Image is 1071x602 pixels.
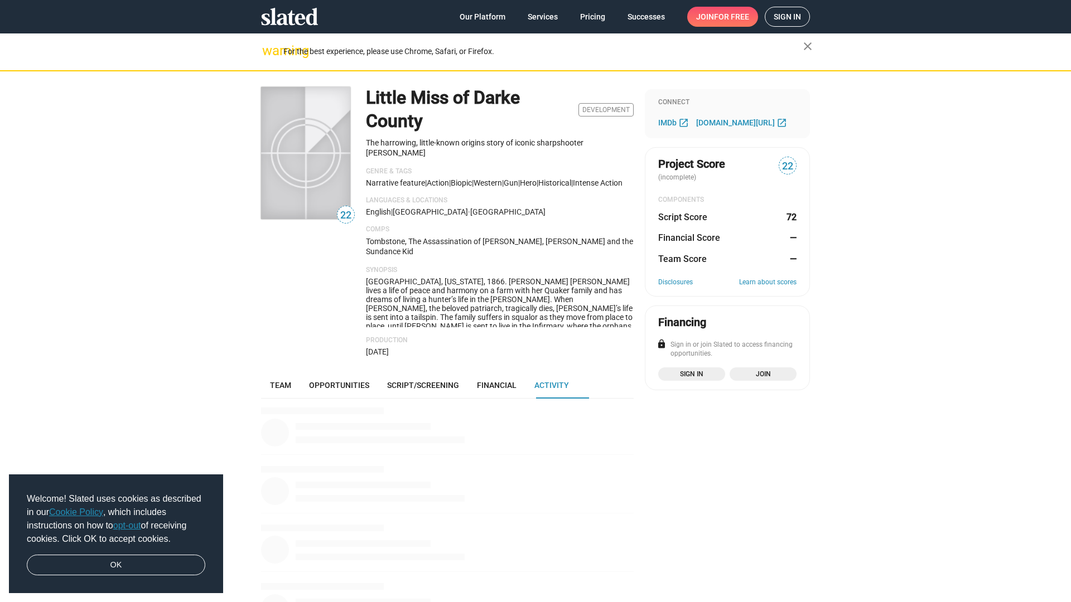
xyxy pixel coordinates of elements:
[391,207,393,216] span: |
[366,266,634,275] p: Synopsis
[366,236,634,257] p: Tombstone, The Assassination of [PERSON_NAME], [PERSON_NAME] and the Sundance Kid
[300,372,378,399] a: Opportunities
[366,347,389,356] span: [DATE]
[658,315,706,330] div: Financing
[518,178,520,187] span: |
[337,208,354,223] span: 22
[451,7,514,27] a: Our Platform
[786,253,797,265] dd: —
[27,492,205,546] span: Welcome! Slated uses cookies as described in our , which includes instructions on how to of recei...
[658,118,677,127] span: IMDb
[580,7,605,27] span: Pricing
[366,336,634,345] p: Production
[571,7,614,27] a: Pricing
[283,44,803,59] div: For the best experience, please use Chrome, Safari, or Firefox.
[504,178,518,187] span: gun
[366,225,634,234] p: Comps
[628,7,665,27] span: Successes
[528,7,558,27] span: Services
[393,207,468,216] span: [GEOGRAPHIC_DATA]
[366,196,634,205] p: Languages & Locations
[309,381,369,390] span: Opportunities
[261,372,300,399] a: Team
[366,178,425,187] span: Narrative feature
[619,7,674,27] a: Successes
[714,7,749,27] span: for free
[477,381,517,390] span: Financial
[658,98,797,107] div: Connect
[665,368,718,380] span: Sign in
[427,178,449,187] span: Action
[573,178,623,187] span: intense action
[779,159,796,174] span: 22
[658,232,720,244] dt: Financial Score
[765,7,810,27] a: Sign in
[658,253,707,265] dt: Team Score
[687,7,758,27] a: Joinfor free
[696,118,775,127] span: [DOMAIN_NAME][URL]
[538,178,571,187] span: historical
[578,103,634,116] span: Development
[472,178,474,187] span: |
[474,178,502,187] span: Western
[537,178,538,187] span: |
[366,86,574,133] h1: Little Miss of Darke County
[658,278,693,287] a: Disclosures
[658,157,725,172] span: Project Score
[736,368,790,380] span: Join
[658,173,698,181] span: (incomplete)
[425,178,427,187] span: |
[113,521,141,530] a: opt-out
[366,207,391,216] span: English
[27,555,205,576] a: dismiss cookie message
[658,367,725,381] a: Sign in
[468,207,470,216] span: ·
[801,40,814,53] mat-icon: close
[786,232,797,244] dd: —
[460,7,505,27] span: Our Platform
[696,7,749,27] span: Join
[525,372,578,399] a: Activity
[270,381,291,390] span: Team
[502,178,504,187] span: |
[378,372,468,399] a: Script/Screening
[786,211,797,223] dd: 72
[262,44,276,57] mat-icon: warning
[658,116,692,129] a: IMDb
[519,7,567,27] a: Services
[366,138,634,158] p: The harrowing, little-known origins story of iconic sharpshooter [PERSON_NAME]
[730,367,797,381] a: Join
[696,116,790,129] a: [DOMAIN_NAME][URL]
[776,117,787,128] mat-icon: open_in_new
[678,117,689,128] mat-icon: open_in_new
[774,7,801,26] span: Sign in
[534,381,569,390] span: Activity
[451,178,472,187] span: Biopic
[449,178,451,187] span: |
[387,381,459,390] span: Script/Screening
[9,474,223,594] div: cookieconsent
[468,372,525,399] a: Financial
[366,277,634,411] span: [GEOGRAPHIC_DATA], [US_STATE], 1866. [PERSON_NAME] [PERSON_NAME] lives a life of peace and harmon...
[739,278,797,287] a: Learn about scores
[571,178,573,187] span: |
[658,211,707,223] dt: Script Score
[658,196,797,205] div: COMPONENTS
[470,207,546,216] span: [GEOGRAPHIC_DATA]
[49,507,103,517] a: Cookie Policy
[657,339,667,349] mat-icon: lock
[366,167,634,176] p: Genre & Tags
[658,341,797,358] div: Sign in or join Slated to access financing opportunities.
[520,178,537,187] span: hero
